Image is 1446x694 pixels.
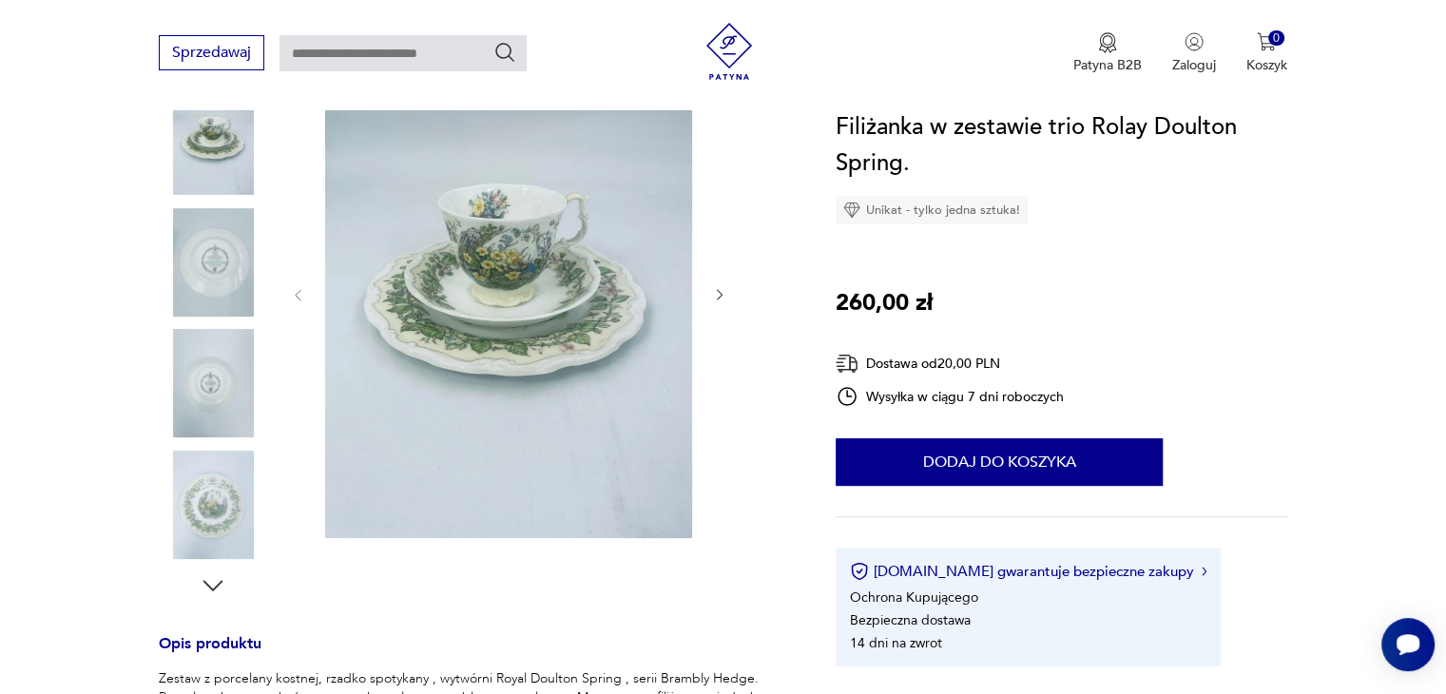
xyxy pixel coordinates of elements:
[1073,32,1142,74] a: Ikona medaluPatyna B2B
[850,562,1206,581] button: [DOMAIN_NAME] gwarantuje bezpieczne zakupy
[1202,567,1207,576] img: Ikona strzałki w prawo
[325,48,692,538] img: Zdjęcie produktu Filiżanka w zestawie trio Rolay Doulton Spring.
[701,23,758,80] img: Patyna - sklep z meblami i dekoracjami vintage
[850,634,942,652] li: 14 dni na zwrot
[836,385,1064,408] div: Wysyłka w ciągu 7 dni roboczych
[1172,32,1216,74] button: Zaloguj
[1268,30,1284,47] div: 0
[836,196,1028,224] div: Unikat - tylko jedna sztuka!
[1098,32,1117,53] img: Ikona medalu
[159,48,264,61] a: Sprzedawaj
[1073,56,1142,74] p: Patyna B2B
[836,285,933,321] p: 260,00 zł
[836,109,1287,182] h1: Filiżanka w zestawie trio Rolay Doulton Spring.
[850,562,869,581] img: Ikona certyfikatu
[159,35,264,70] button: Sprzedawaj
[836,438,1163,486] button: Dodaj do koszyka
[850,588,978,607] li: Ochrona Kupującego
[159,87,267,195] img: Zdjęcie produktu Filiżanka w zestawie trio Rolay Doulton Spring.
[836,352,1064,376] div: Dostawa od 20,00 PLN
[1172,56,1216,74] p: Zaloguj
[1246,32,1287,74] button: 0Koszyk
[1246,56,1287,74] p: Koszyk
[159,208,267,317] img: Zdjęcie produktu Filiżanka w zestawie trio Rolay Doulton Spring.
[493,41,516,64] button: Szukaj
[1185,32,1204,51] img: Ikonka użytkownika
[843,202,860,219] img: Ikona diamentu
[159,638,790,669] h3: Opis produktu
[836,352,858,376] img: Ikona dostawy
[159,329,267,437] img: Zdjęcie produktu Filiżanka w zestawie trio Rolay Doulton Spring.
[1381,618,1435,671] iframe: Smartsupp widget button
[850,611,971,629] li: Bezpieczna dostawa
[1073,32,1142,74] button: Patyna B2B
[159,451,267,559] img: Zdjęcie produktu Filiżanka w zestawie trio Rolay Doulton Spring.
[1257,32,1276,51] img: Ikona koszyka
